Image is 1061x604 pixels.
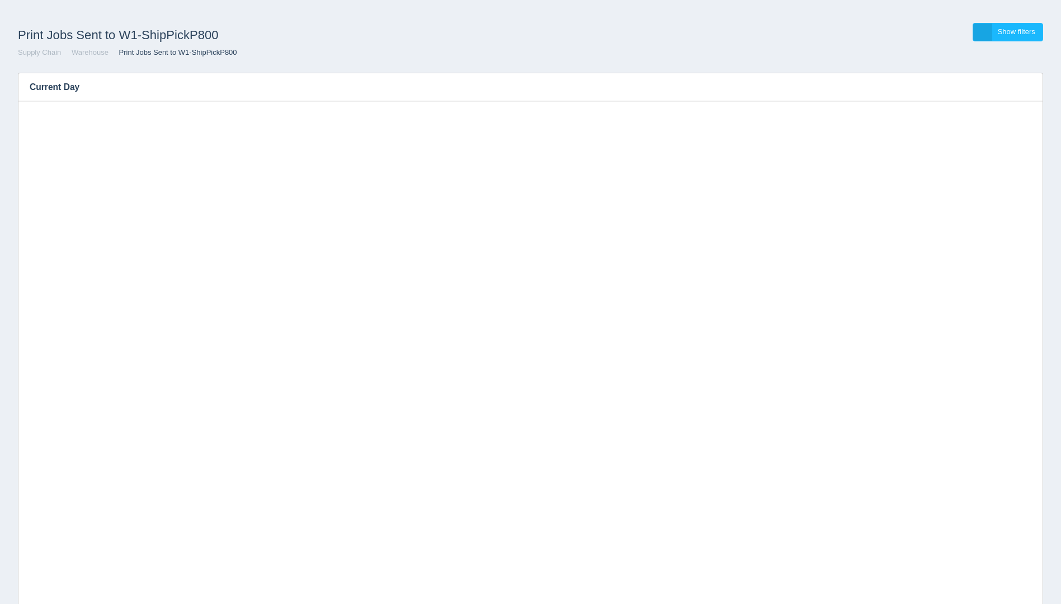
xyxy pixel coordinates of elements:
h3: Current Day [18,73,1008,101]
span: Show filters [998,27,1035,36]
li: Print Jobs Sent to W1-ShipPickP800 [111,48,237,58]
a: Warehouse [72,48,109,56]
h1: Print Jobs Sent to W1-ShipPickP800 [18,23,531,48]
a: Supply Chain [18,48,61,56]
a: Show filters [973,23,1043,41]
